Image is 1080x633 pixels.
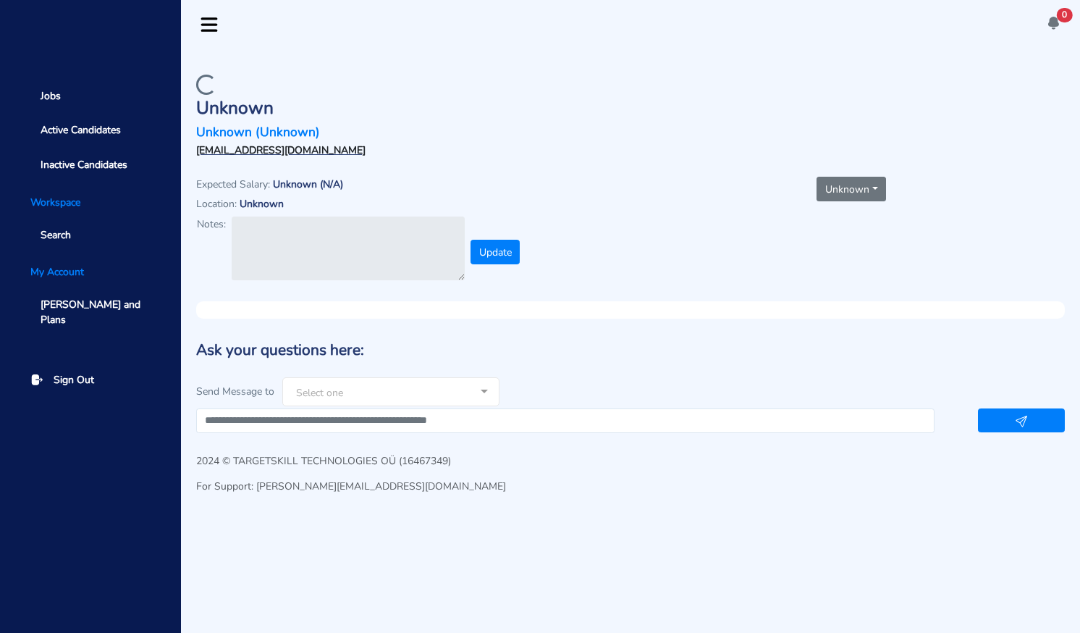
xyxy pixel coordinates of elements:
[196,123,320,141] a: Unknown (Unknown)
[196,408,1065,433] div: ​​
[197,217,226,232] p: Notes:
[196,143,366,157] a: [EMAIL_ADDRESS][DOMAIN_NAME]
[41,122,121,138] span: Active Candidates
[20,116,161,146] a: Active Candidates
[41,227,71,243] span: Search
[196,98,274,119] p: Unknown
[296,385,343,401] span: Select one
[54,372,94,387] span: Sign Out
[817,177,886,201] button: Unknown
[20,150,161,180] a: Inactive Candidates
[20,195,161,210] li: Workspace
[20,81,161,111] a: Jobs
[41,297,151,327] span: [PERSON_NAME] and Plans
[196,177,270,192] p: Expected Salary:
[196,479,506,494] p: For Support: [PERSON_NAME][EMAIL_ADDRESS][DOMAIN_NAME]
[20,220,161,250] a: Search
[196,453,506,469] p: 2024 © TARGETSKILL TECHNOLOGIES OÜ (16467349)
[196,196,237,211] p: Location:
[1046,15,1061,34] a: 0
[240,198,284,211] p: Unknown
[1057,8,1073,22] span: 0
[20,264,161,280] li: My Account
[20,290,161,335] a: [PERSON_NAME] and Plans
[471,240,520,264] button: Update
[196,341,1065,359] h4: Ask your questions here:
[41,88,61,104] span: Jobs
[41,157,127,172] span: Inactive Candidates
[196,384,274,399] span: Send Message to
[273,179,343,191] p: Unknown (N/A)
